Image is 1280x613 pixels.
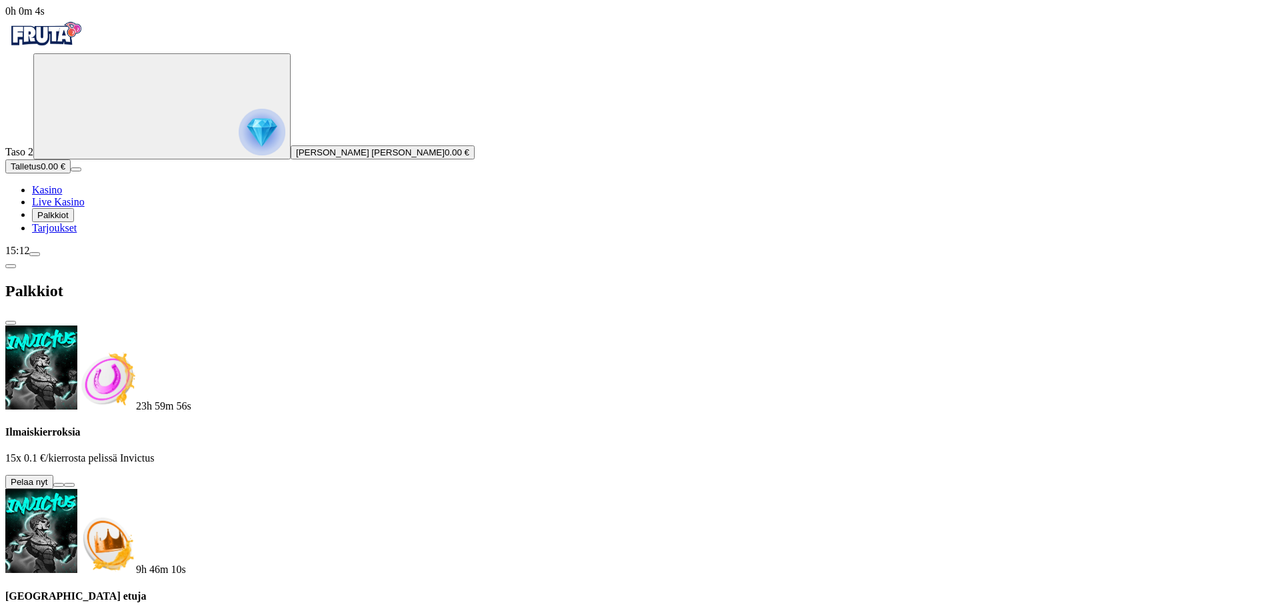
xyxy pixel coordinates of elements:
span: Live Kasino [32,196,85,207]
button: menu [71,167,81,171]
h4: [GEOGRAPHIC_DATA] etuja [5,590,1275,602]
button: close [5,321,16,325]
span: Kasino [32,184,62,195]
button: menu [29,252,40,256]
h2: Palkkiot [5,282,1275,300]
span: 0.00 € [445,147,469,157]
button: Pelaa nyt [5,475,53,489]
a: Fruta [5,41,85,53]
span: Taso 2 [5,146,33,157]
img: reward progress [239,109,285,155]
button: reward iconPalkkiot [32,208,74,222]
a: gift-inverted iconTarjoukset [32,222,77,233]
span: Tarjoukset [32,222,77,233]
a: diamond iconKasino [32,184,62,195]
span: Pelaa nyt [11,477,48,487]
button: reward progress [33,53,291,159]
span: countdown [136,400,191,412]
button: [PERSON_NAME] [PERSON_NAME]0.00 € [291,145,475,159]
h4: Ilmaiskierroksia [5,426,1275,438]
img: Deposit bonus icon [77,514,136,573]
button: Talletusplus icon0.00 € [5,159,71,173]
img: Freespins bonus icon [77,351,136,410]
button: info [64,483,75,487]
span: Talletus [11,161,41,171]
span: 0.00 € [41,161,65,171]
img: Invictus [5,326,77,410]
a: poker-chip iconLive Kasino [32,196,85,207]
img: Fruta [5,17,85,51]
span: countdown [136,564,186,575]
span: 15:12 [5,245,29,256]
span: Palkkiot [37,210,69,220]
img: Invictus [5,489,77,573]
span: user session time [5,5,45,17]
nav: Primary [5,17,1275,234]
p: 15x 0.1 €/kierrosta pelissä Invictus [5,452,1275,464]
button: chevron-left icon [5,264,16,268]
span: [PERSON_NAME] [PERSON_NAME] [296,147,445,157]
